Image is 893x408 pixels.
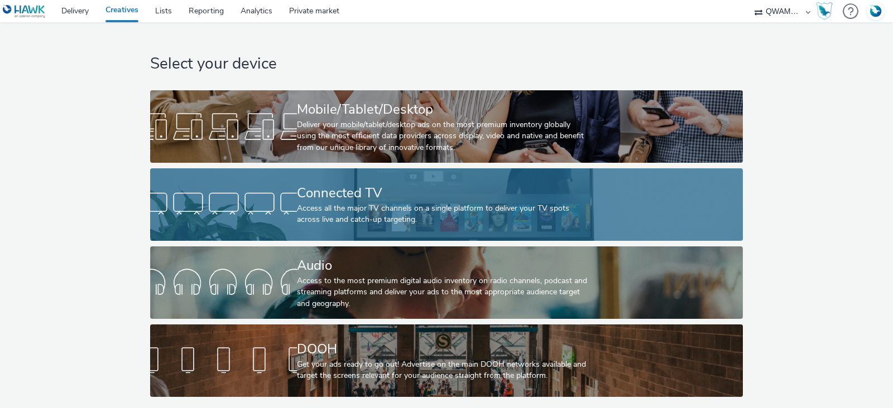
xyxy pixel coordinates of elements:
div: Mobile/Tablet/Desktop [297,100,591,119]
div: Access all the major TV channels on a single platform to deliver your TV spots across live and ca... [297,203,591,226]
img: Hawk Academy [816,2,833,20]
div: Connected TV [297,183,591,203]
div: Access to the most premium digital audio inventory on radio channels, podcast and streaming platf... [297,275,591,309]
div: DOOH [297,339,591,359]
h1: Select your device [150,54,743,75]
img: undefined Logo [3,4,46,18]
a: Mobile/Tablet/DesktopDeliver your mobile/tablet/desktop ads on the most premium inventory globall... [150,90,743,163]
a: Connected TVAccess all the major TV channels on a single platform to deliver your TV spots across... [150,168,743,241]
a: DOOHGet your ads ready to go out! Advertise on the main DOOH networks available and target the sc... [150,324,743,397]
div: Audio [297,256,591,275]
div: Deliver your mobile/tablet/desktop ads on the most premium inventory globally using the most effi... [297,119,591,153]
img: Account FR [867,3,884,20]
a: Hawk Academy [816,2,837,20]
a: AudioAccess to the most premium digital audio inventory on radio channels, podcast and streaming ... [150,246,743,319]
div: Get your ads ready to go out! Advertise on the main DOOH networks available and target the screen... [297,359,591,382]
